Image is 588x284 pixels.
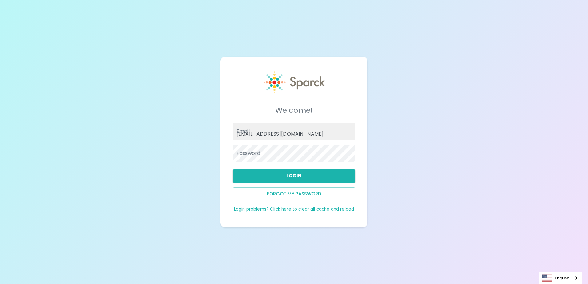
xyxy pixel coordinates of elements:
a: English [539,272,582,284]
h5: Welcome! [233,105,355,115]
button: Forgot my password [233,187,355,200]
img: Sparck logo [264,71,325,93]
aside: Language selected: English [539,272,582,284]
div: Language [539,272,582,284]
a: Login problems? Click here to clear all cache and reload [234,206,354,212]
button: Login [233,169,355,182]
